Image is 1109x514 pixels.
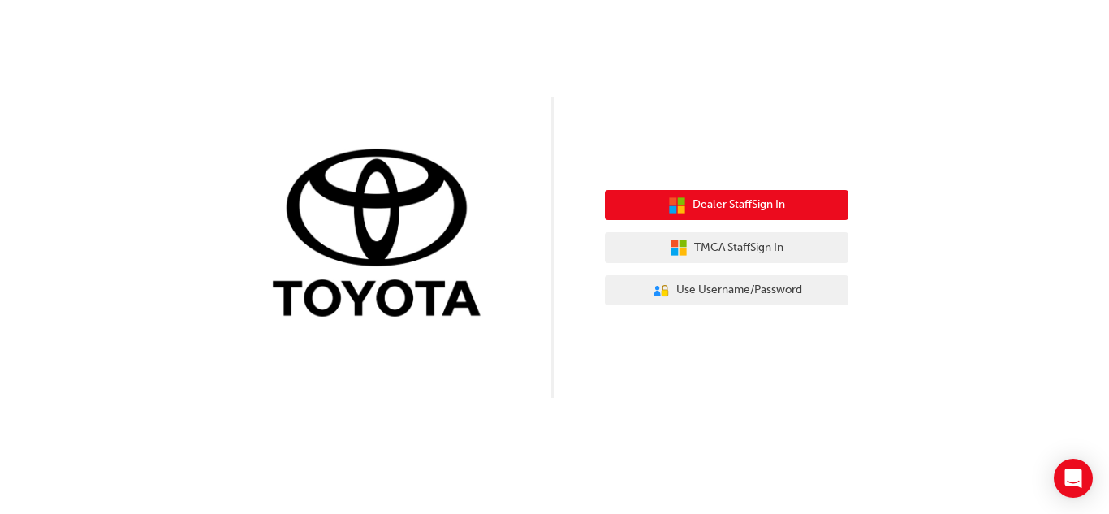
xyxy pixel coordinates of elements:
span: TMCA Staff Sign In [694,239,783,257]
img: Trak [261,145,504,325]
div: Open Intercom Messenger [1054,459,1093,498]
button: Dealer StaffSign In [605,190,848,221]
span: Use Username/Password [676,281,802,300]
span: Dealer Staff Sign In [693,196,785,214]
button: TMCA StaffSign In [605,232,848,263]
button: Use Username/Password [605,275,848,306]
